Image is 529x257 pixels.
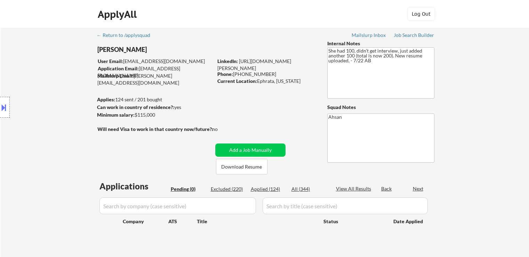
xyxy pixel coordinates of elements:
button: Download Resume [216,159,267,174]
strong: Phone: [217,71,233,77]
a: [URL][DOMAIN_NAME][PERSON_NAME] [217,58,291,71]
div: [PERSON_NAME][EMAIL_ADDRESS][DOMAIN_NAME] [97,72,213,86]
div: Job Search Builder [394,33,434,38]
div: $115,000 [97,111,213,118]
div: Squad Notes [327,104,434,111]
strong: Current Location: [217,78,257,84]
div: Excluded (220) [211,186,246,193]
div: Date Applied [393,218,424,225]
div: Status [323,215,383,227]
div: Title [197,218,317,225]
strong: LinkedIn: [217,58,238,64]
div: [PHONE_NUMBER] [217,71,316,78]
div: Pending (0) [171,186,206,193]
div: 124 sent / 201 bought [97,96,213,103]
div: [EMAIL_ADDRESS][DOMAIN_NAME] [98,58,213,65]
input: Search by title (case sensitive) [263,197,428,214]
div: View All Results [336,185,373,192]
div: Ephrata, [US_STATE] [217,78,316,85]
button: Log Out [407,7,435,21]
div: All (344) [291,186,326,193]
div: Back [381,185,392,192]
a: Mailslurp Inbox [352,32,386,39]
div: ← Return to /applysquad [97,33,157,38]
div: Next [413,185,424,192]
input: Search by company (case sensitive) [99,197,256,214]
div: no [212,126,232,133]
div: ApplyAll [98,8,139,20]
div: ATS [168,218,197,225]
div: Company [123,218,168,225]
a: Job Search Builder [394,32,434,39]
div: Mailslurp Inbox [352,33,386,38]
div: [PERSON_NAME] [97,45,240,54]
strong: Can work in country of residence?: [97,104,174,110]
button: Add a Job Manually [215,143,286,157]
div: Applied (124) [251,186,286,193]
strong: Will need Visa to work in that country now/future?: [97,126,213,132]
div: Applications [99,182,168,190]
div: [EMAIL_ADDRESS][DOMAIN_NAME] [98,65,213,79]
div: Internal Notes [327,40,434,47]
div: yes [97,104,211,111]
a: ← Return to /applysquad [97,32,157,39]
